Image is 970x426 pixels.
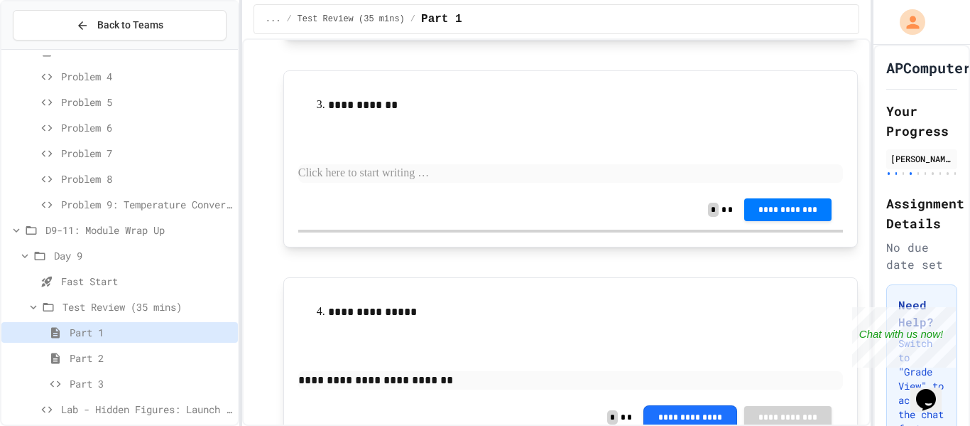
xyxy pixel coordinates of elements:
span: Fast Start [61,274,232,289]
span: Problem 8 [61,171,232,186]
span: Test Review (35 mins) [298,14,405,25]
span: Problem 4 [61,69,232,84]
iframe: chat widget [910,369,956,412]
span: Problem 5 [61,95,232,110]
h2: Assignment Details [886,193,957,233]
div: No due date set [886,239,957,273]
span: Part 1 [421,11,462,28]
span: ... [266,14,281,25]
span: Problem 9: Temperature Converter [61,197,232,212]
span: Test Review (35 mins) [62,299,232,314]
span: Problem 7 [61,146,232,161]
span: D9-11: Module Wrap Up [45,223,232,238]
span: Part 1 [70,325,232,340]
div: [PERSON_NAME] [890,152,953,165]
span: Day 9 [54,248,232,263]
span: Part 3 [70,376,232,391]
span: Part 2 [70,351,232,366]
span: Back to Teams [97,18,163,33]
span: Problem 6 [61,120,232,135]
span: / [410,14,415,25]
iframe: chat widget [852,307,956,368]
span: / [286,14,291,25]
div: My Account [885,6,929,38]
button: Back to Teams [13,10,227,41]
span: Lab - Hidden Figures: Launch Weight Calculator [61,402,232,417]
h3: Need Help? [898,297,945,331]
h2: Your Progress [886,101,957,141]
